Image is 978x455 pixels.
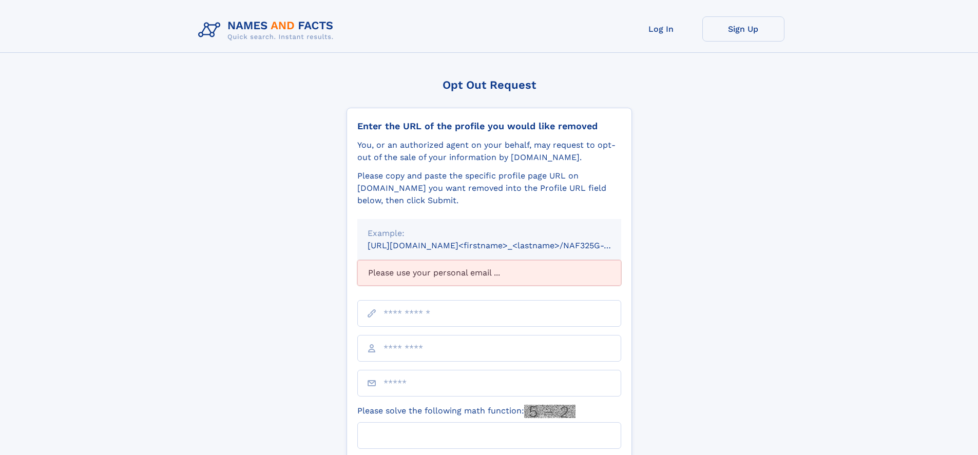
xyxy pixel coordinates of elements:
div: Opt Out Request [347,78,632,91]
div: Please copy and paste the specific profile page URL on [DOMAIN_NAME] you want removed into the Pr... [357,170,621,207]
a: Sign Up [702,16,784,42]
label: Please solve the following math function: [357,405,576,418]
img: Logo Names and Facts [194,16,342,44]
div: Enter the URL of the profile you would like removed [357,121,621,132]
small: [URL][DOMAIN_NAME]<firstname>_<lastname>/NAF325G-xxxxxxxx [368,241,641,250]
a: Log In [620,16,702,42]
div: You, or an authorized agent on your behalf, may request to opt-out of the sale of your informatio... [357,139,621,164]
div: Please use your personal email ... [357,260,621,286]
div: Example: [368,227,611,240]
